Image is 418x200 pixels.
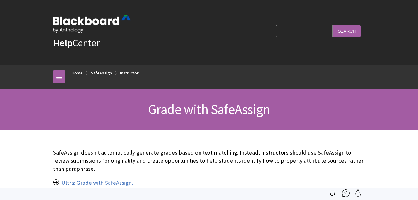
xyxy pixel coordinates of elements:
img: More help [342,189,350,197]
a: SafeAssign [91,69,112,77]
img: Follow this page [354,189,362,197]
img: Blackboard by Anthology [53,15,131,33]
img: Print [329,189,336,197]
input: Search [333,25,361,37]
a: Instructor [120,69,139,77]
span: Grade with SafeAssign [148,101,270,118]
strong: Help [53,37,73,49]
p: SafeAssign doesn't automatically generate grades based on text matching. Instead, instructors sho... [53,149,365,173]
a: Home [72,69,83,77]
a: HelpCenter [53,37,100,49]
a: Ultra: Grade with SafeAssign. [61,179,133,187]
